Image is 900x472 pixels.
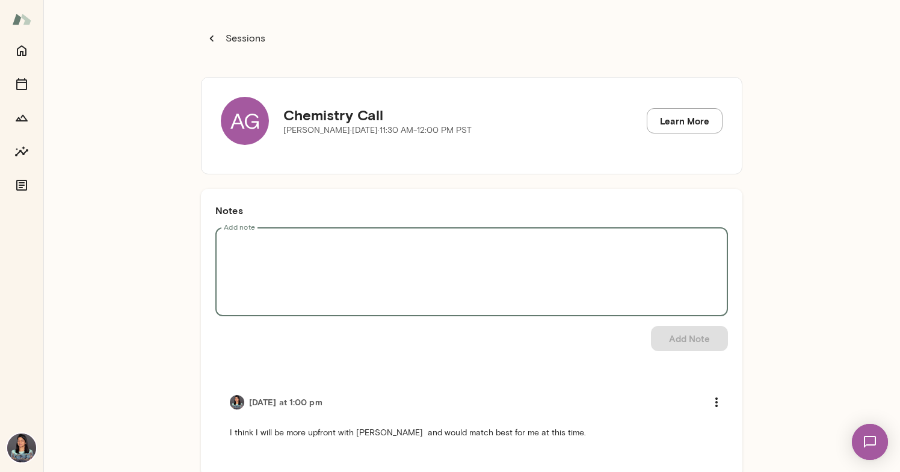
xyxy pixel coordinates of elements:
[201,26,272,51] button: Sessions
[10,106,34,130] button: Growth Plan
[12,8,31,31] img: Mento
[221,97,269,145] div: AG
[647,108,723,133] a: Learn More
[224,222,255,232] label: Add note
[10,139,34,164] button: Insights
[7,434,36,462] img: Bhavna Mittal
[10,173,34,197] button: Documents
[283,124,472,136] p: [PERSON_NAME] · [DATE] · 11:30 AM-12:00 PM PST
[215,203,728,218] h6: Notes
[223,31,265,46] p: Sessions
[10,38,34,63] button: Home
[230,427,714,439] p: I think I will be more upfront with [PERSON_NAME] and would match best for me at this time.
[249,396,322,408] h6: [DATE] at 1:00 pm
[704,390,729,415] button: more
[230,395,244,409] img: Bhavna Mittal
[10,72,34,96] button: Sessions
[283,105,472,124] h5: Chemistry Call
